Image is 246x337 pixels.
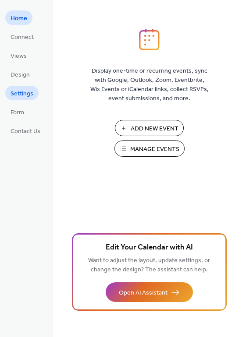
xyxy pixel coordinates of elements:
a: Contact Us [5,123,46,138]
a: Views [5,48,32,63]
span: Want to adjust the layout, update settings, or change the design? The assistant can help. [88,255,210,276]
a: Home [5,11,32,25]
span: Design [11,70,30,80]
span: Manage Events [130,145,179,154]
button: Open AI Assistant [106,282,193,302]
span: Display one-time or recurring events, sync with Google, Outlook, Zoom, Eventbrite, Wix Events or ... [90,67,209,103]
a: Form [5,105,29,119]
span: Contact Us [11,127,40,136]
span: Edit Your Calendar with AI [106,242,193,254]
span: Settings [11,89,33,98]
a: Design [5,67,35,81]
button: Add New Event [115,120,184,136]
span: Views [11,52,27,61]
a: Settings [5,86,39,100]
span: Home [11,14,27,23]
span: Form [11,108,24,117]
a: Connect [5,29,39,44]
span: Connect [11,33,34,42]
button: Manage Events [114,140,185,157]
span: Add New Event [131,124,178,133]
img: logo_icon.svg [139,28,159,50]
span: Open AI Assistant [119,288,168,298]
